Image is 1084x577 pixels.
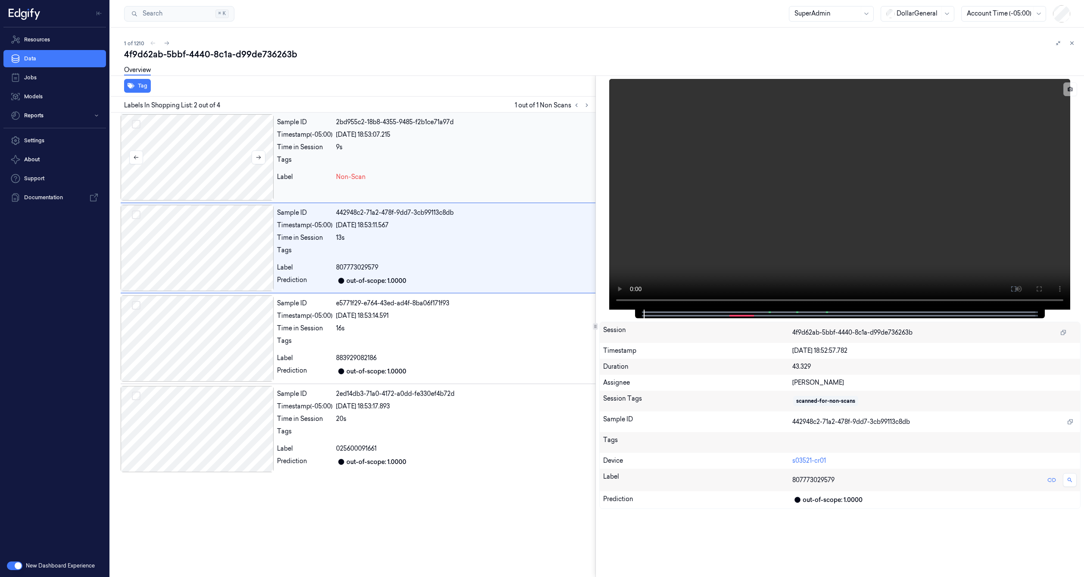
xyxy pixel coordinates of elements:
[336,143,592,152] div: 9s
[336,263,378,272] span: 807773029579
[603,326,793,339] div: Session
[3,50,106,67] a: Data
[132,301,140,310] button: Select row
[277,402,333,411] div: Timestamp (-05:00)
[336,130,592,139] div: [DATE] 18:53:07.215
[603,415,793,429] div: Sample ID
[336,444,377,453] span: 025600091661
[792,328,913,337] span: 4f9d62ab-5bbf-4440-8c1a-d99de736263b
[277,276,333,286] div: Prediction
[277,208,333,217] div: Sample ID
[336,233,592,242] div: 13s
[124,40,144,47] span: 1 of 1210
[792,346,1077,355] div: [DATE] 18:52:57.782
[336,299,592,308] div: e5771f29-e764-43ed-ad4f-8ba06f171f93
[336,221,592,230] div: [DATE] 18:53:11.567
[603,456,793,465] div: Device
[124,6,234,22] button: Search⌘K
[792,457,826,464] a: s03521-cr01
[803,495,863,505] div: out-of-scope: 1.0000
[603,394,793,408] div: Session Tags
[132,392,140,400] button: Select row
[124,101,220,110] span: Labels In Shopping List: 2 out of 4
[277,444,333,453] div: Label
[277,389,333,398] div: Sample ID
[124,66,151,75] a: Overview
[346,367,406,376] div: out-of-scope: 1.0000
[792,378,1077,387] div: [PERSON_NAME]
[277,155,333,169] div: Tags
[92,6,106,20] button: Toggle Navigation
[132,210,140,219] button: Select row
[277,246,333,260] div: Tags
[3,132,106,149] a: Settings
[132,120,140,129] button: Select row
[603,495,793,505] div: Prediction
[277,366,333,376] div: Prediction
[3,107,106,124] button: Reports
[603,472,793,488] div: Label
[336,414,592,423] div: 20s
[277,118,333,127] div: Sample ID
[336,172,366,182] span: Non-Scan
[792,362,1077,371] div: 43.329
[336,354,377,363] span: 883929082186
[603,378,793,387] div: Assignee
[277,221,333,230] div: Timestamp (-05:00)
[796,397,855,405] div: scanned-for-non-scans
[336,208,592,217] div: 442948c2-71a2-478f-9dd7-3cb99113c8db
[792,417,910,426] span: 442948c2-71a2-478f-9dd7-3cb99113c8db
[277,233,333,242] div: Time in Session
[277,263,333,272] div: Label
[603,346,793,355] div: Timestamp
[336,402,592,411] div: [DATE] 18:53:17.893
[603,436,793,449] div: Tags
[277,311,333,320] div: Timestamp (-05:00)
[277,354,333,363] div: Label
[346,276,406,285] div: out-of-scope: 1.0000
[515,100,592,110] span: 1 out of 1 Non Scans
[336,389,592,398] div: 2ed14db3-71a0-4172-a0dd-fe330ef4b72d
[277,414,333,423] div: Time in Session
[336,311,592,320] div: [DATE] 18:53:14.591
[124,79,151,93] button: Tag
[277,143,333,152] div: Time in Session
[336,324,592,333] div: 16s
[336,118,592,127] div: 2bd955c2-18b8-4355-9485-f2b1ce71a97d
[603,362,793,371] div: Duration
[277,130,333,139] div: Timestamp (-05:00)
[277,324,333,333] div: Time in Session
[277,172,333,182] div: Label
[792,476,835,485] span: 807773029579
[3,69,106,86] a: Jobs
[277,457,333,467] div: Prediction
[3,189,106,206] a: Documentation
[3,151,106,168] button: About
[277,336,333,350] div: Tags
[346,458,406,467] div: out-of-scope: 1.0000
[3,88,106,105] a: Models
[277,427,333,441] div: Tags
[124,48,1077,60] div: 4f9d62ab-5bbf-4440-8c1a-d99de736263b
[3,170,106,187] a: Support
[277,299,333,308] div: Sample ID
[139,9,162,18] span: Search
[3,31,106,48] a: Resources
